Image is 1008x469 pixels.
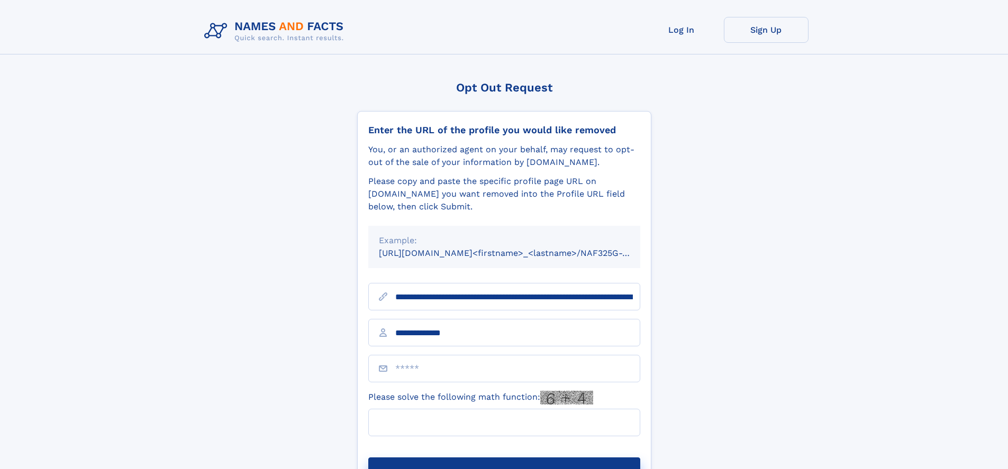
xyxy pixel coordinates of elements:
a: Log In [639,17,724,43]
a: Sign Up [724,17,809,43]
div: Example: [379,234,630,247]
label: Please solve the following math function: [368,391,593,404]
div: Opt Out Request [357,81,651,94]
div: Enter the URL of the profile you would like removed [368,124,640,136]
div: Please copy and paste the specific profile page URL on [DOMAIN_NAME] you want removed into the Pr... [368,175,640,213]
div: You, or an authorized agent on your behalf, may request to opt-out of the sale of your informatio... [368,143,640,169]
img: Logo Names and Facts [200,17,352,45]
small: [URL][DOMAIN_NAME]<firstname>_<lastname>/NAF325G-xxxxxxxx [379,248,660,258]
